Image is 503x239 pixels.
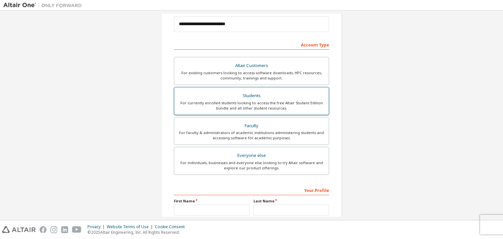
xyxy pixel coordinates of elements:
[178,70,325,81] div: For existing customers looking to access software downloads, HPC resources, community, trainings ...
[178,130,325,141] div: For faculty & administrators of academic institutions administering students and accessing softwa...
[178,160,325,171] div: For individuals, businesses and everyone else looking to try Altair software and explore our prod...
[178,91,325,100] div: Students
[50,226,57,233] img: instagram.svg
[178,121,325,130] div: Faculty
[174,39,329,50] div: Account Type
[174,198,250,204] label: First Name
[155,224,189,230] div: Cookie Consent
[2,226,36,233] img: altair_logo.svg
[178,100,325,111] div: For currently enrolled students looking to access the free Altair Student Edition bundle and all ...
[87,230,189,235] p: © 2025 Altair Engineering, Inc. All Rights Reserved.
[107,224,155,230] div: Website Terms of Use
[178,151,325,160] div: Everyone else
[253,198,329,204] label: Last Name
[72,226,82,233] img: youtube.svg
[3,2,85,9] img: Altair One
[40,226,47,233] img: facebook.svg
[174,185,329,195] div: Your Profile
[61,226,68,233] img: linkedin.svg
[87,224,107,230] div: Privacy
[178,61,325,70] div: Altair Customers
